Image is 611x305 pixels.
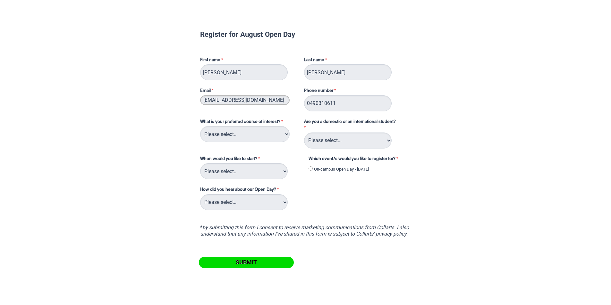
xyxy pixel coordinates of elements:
[200,119,298,126] label: What is your preferred course of interest?
[200,126,290,142] select: What is your preferred course of interest?
[200,224,409,237] i: by submitting this form I consent to receive marketing communications from Collarts. I also under...
[304,57,328,65] label: Last name
[200,187,280,194] label: How did you hear about our Open Day?
[200,156,302,164] label: When would you like to start?
[200,57,298,65] label: First name
[200,31,411,37] h1: Register for August Open Day
[199,257,294,268] input: Submit
[200,88,298,95] label: Email
[304,88,337,95] label: Phone number
[304,64,392,80] input: Last name
[309,156,406,164] label: Which event/s would you like to register for?
[200,163,288,179] select: When would you like to start?
[200,95,290,105] input: Email
[304,95,392,111] input: Phone number
[314,166,369,173] label: On-campus Open Day - [DATE]
[200,64,288,80] input: First name
[304,132,392,148] select: Are you a domestic or an international student?
[200,194,288,210] select: How did you hear about our Open Day?
[304,120,396,124] span: Are you a domestic or an international student?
